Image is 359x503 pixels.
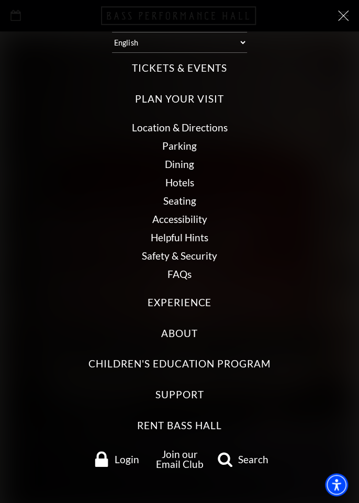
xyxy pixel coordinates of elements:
[163,195,196,207] a: Seating
[115,454,139,464] span: Login
[155,388,204,402] label: Support
[162,140,197,152] a: Parking
[211,451,274,467] a: search
[238,454,268,464] span: Search
[152,213,207,225] a: Accessibility
[161,327,198,341] label: About
[325,473,348,496] div: Accessibility Menu
[88,357,271,371] label: Children's Education Program
[137,419,221,433] label: Rent Bass Hall
[85,451,148,467] a: Login
[155,448,203,470] a: Join our Email Club
[132,121,228,133] a: Location & Directions
[165,176,194,188] a: Hotels
[165,158,194,170] a: Dining
[148,296,212,310] label: Experience
[167,268,192,280] a: FAQs
[132,61,227,75] label: Tickets & Events
[142,250,217,262] a: Safety & Security
[151,231,208,243] a: Helpful Hints
[135,92,223,106] label: Plan Your Visit
[112,32,247,53] select: Select:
